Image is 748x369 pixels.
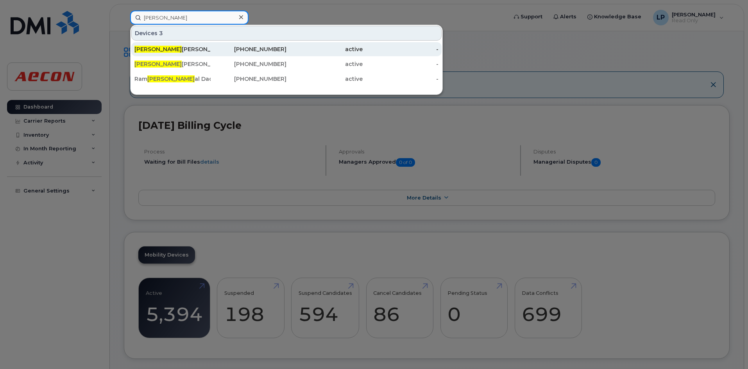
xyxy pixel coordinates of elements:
div: Ram al Dadi [134,75,211,83]
div: [PERSON_NAME] [134,45,211,53]
div: [PHONE_NUMBER] [211,75,287,83]
div: - [363,75,439,83]
div: - [363,45,439,53]
span: [PERSON_NAME] [147,75,195,82]
a: [PERSON_NAME][PERSON_NAME][PHONE_NUMBER]active- [131,42,442,56]
div: active [286,60,363,68]
span: [PERSON_NAME] [134,61,182,68]
div: - [363,60,439,68]
a: [PERSON_NAME][PERSON_NAME][PHONE_NUMBER]active- [131,57,442,71]
div: active [286,75,363,83]
span: 3 [159,29,163,37]
a: Ram[PERSON_NAME]al Dadi[PHONE_NUMBER]active- [131,72,442,86]
div: [PHONE_NUMBER] [211,45,287,53]
span: [PERSON_NAME] [134,46,182,53]
div: [PERSON_NAME] [134,60,211,68]
div: active [286,45,363,53]
div: [PHONE_NUMBER] [211,60,287,68]
div: Devices [131,26,442,41]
